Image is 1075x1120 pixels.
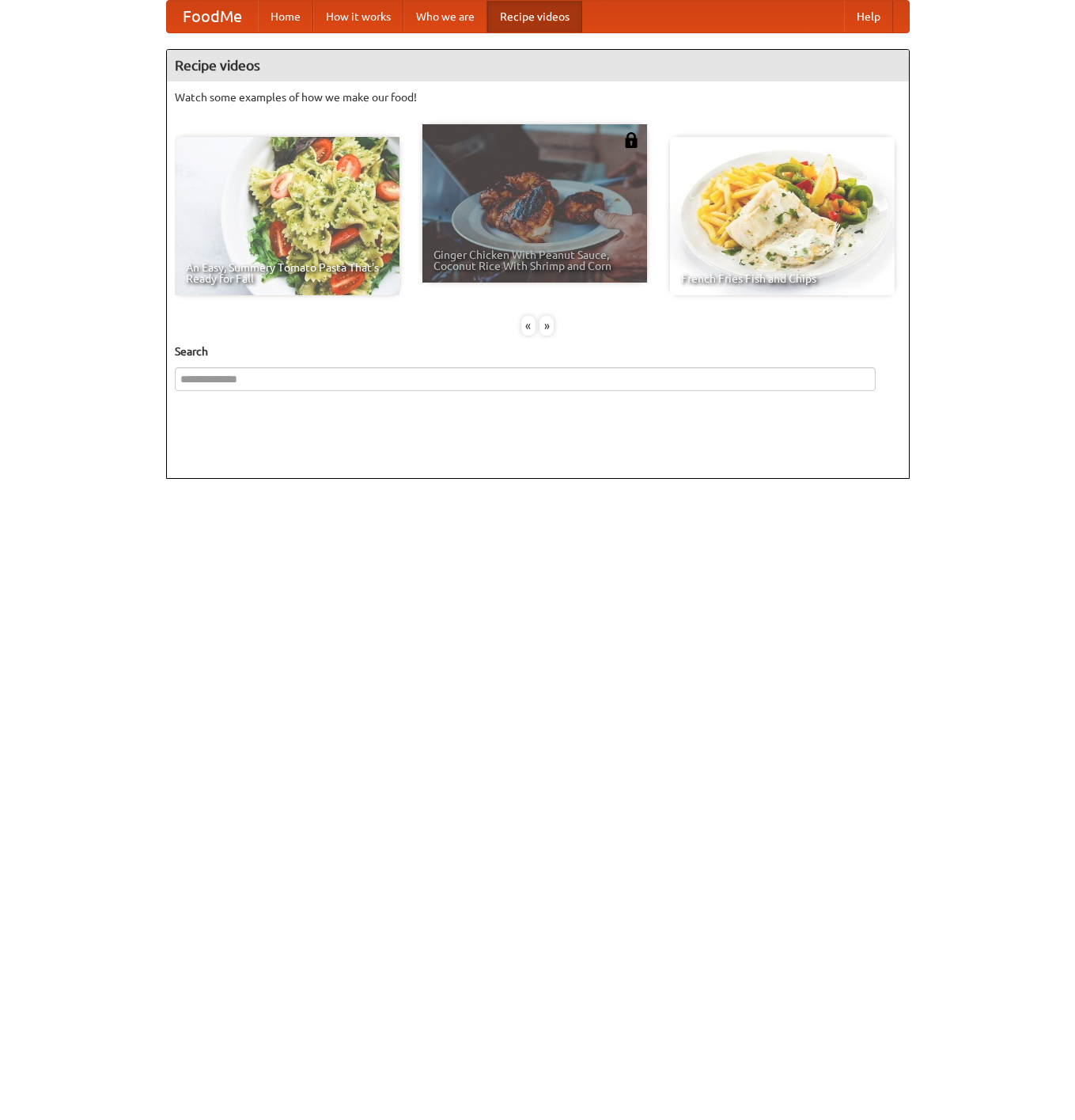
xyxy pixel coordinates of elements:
a: French Fries Fish and Chips [670,137,895,295]
span: An Easy, Summery Tomato Pasta That's Ready for Fall [186,262,388,284]
img: 483408.png [623,132,639,148]
a: Who we are [403,1,487,32]
a: FoodMe [167,1,258,32]
span: French Fries Fish and Chips [681,273,884,284]
p: Watch some examples of how we make our food! [175,89,901,105]
h5: Search [175,344,901,359]
a: An Easy, Summery Tomato Pasta That's Ready for Fall [175,137,399,295]
a: Help [844,1,893,32]
a: Recipe videos [487,1,582,32]
div: » [539,316,554,336]
h4: Recipe videos [167,50,909,82]
a: Home [258,1,313,32]
div: « [521,316,536,336]
a: How it works [313,1,403,32]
